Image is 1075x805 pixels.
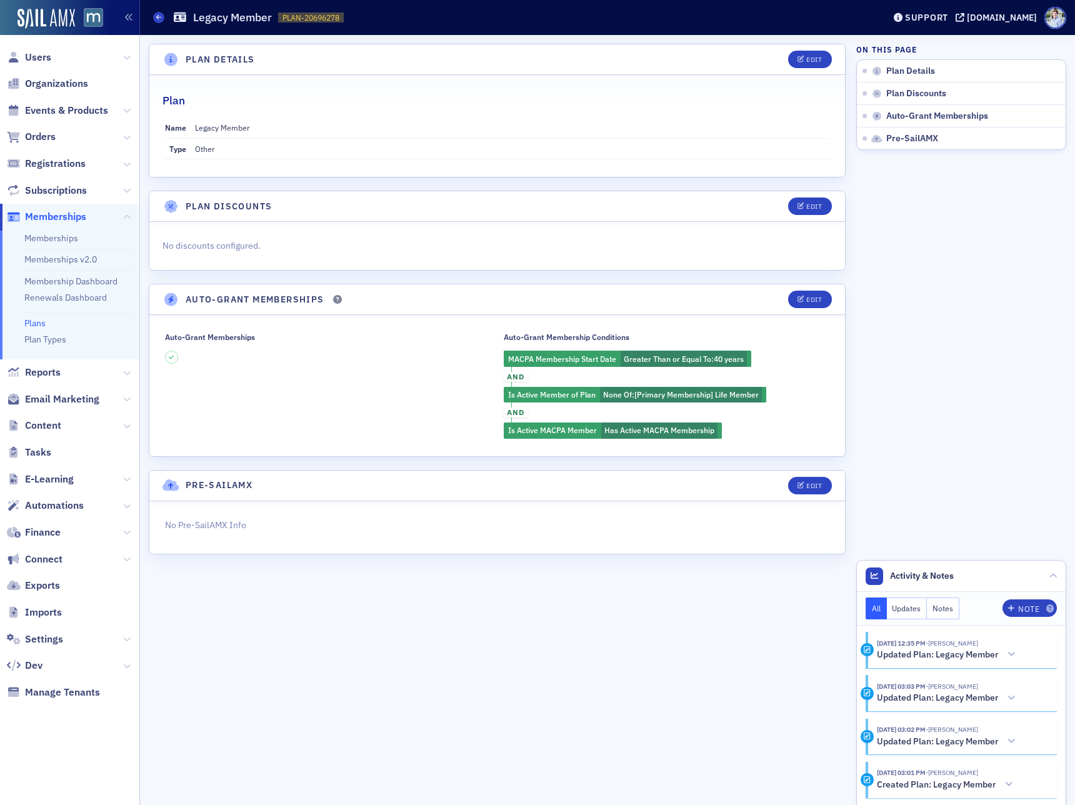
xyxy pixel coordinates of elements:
div: Auto-Grant Memberships [165,332,255,342]
dd: Legacy Member [195,117,830,137]
a: Manage Tenants [7,686,100,699]
a: Registrations [7,157,86,171]
button: Edit [788,51,831,68]
a: Email Marketing [7,392,99,406]
button: Notes [927,597,959,619]
a: View Homepage [75,8,103,29]
span: Plan Details [886,66,935,77]
span: Settings [25,632,63,646]
div: Activity [861,687,874,700]
div: Edit [806,203,822,210]
time: 10/7/2024 03:01 PM [877,768,926,777]
time: 10/7/2024 03:03 PM [877,682,926,691]
span: Manage Tenants [25,686,100,699]
span: Reports [25,366,61,379]
span: Finance [25,526,61,539]
a: Plans [24,317,46,329]
a: Exports [7,579,60,592]
div: Edit [806,296,822,303]
h5: Created Plan: Legacy Member [877,779,996,791]
a: Orders [7,130,56,144]
span: Registrations [25,157,86,171]
p: No discounts configured. [162,239,832,252]
div: Edit [806,482,822,489]
a: Content [7,419,61,432]
div: Note [1018,606,1039,612]
span: Activity & Notes [890,569,954,582]
h4: Auto-Grant Memberships [186,293,324,306]
button: Updates [887,597,927,619]
a: Memberships v2.0 [24,254,97,265]
span: PLAN-20696278 [282,12,339,23]
a: Events & Products [7,104,108,117]
button: Updated Plan: Legacy Member [877,735,1020,748]
div: Support [905,12,948,23]
span: Dev [25,659,42,672]
a: Membership Dashboard [24,276,117,287]
img: SailAMX [84,8,103,27]
span: Pre-SailAMX [886,133,938,144]
span: Connect [25,552,62,566]
span: Auto-Grant Memberships [886,111,988,122]
a: Plan Types [24,334,66,345]
span: Subscriptions [25,184,87,197]
a: Reports [7,366,61,379]
div: Auto-Grant Membership Conditions [504,332,629,342]
span: Exports [25,579,60,592]
h2: Plan [162,92,185,109]
button: Updated Plan: Legacy Member [877,648,1020,661]
button: Created Plan: Legacy Member [877,778,1017,791]
a: Connect [7,552,62,566]
a: Organizations [7,77,88,91]
h5: Updated Plan: Legacy Member [877,649,998,661]
a: Memberships [7,210,86,224]
h4: Pre-SailAMX [186,479,252,492]
span: Name [165,122,186,132]
span: Email Marketing [25,392,99,406]
button: Edit [788,477,831,494]
a: E-Learning [7,472,74,486]
span: Automations [25,499,84,512]
div: Activity [861,730,874,743]
button: All [866,597,887,619]
button: Note [1002,599,1057,617]
span: Luke Abell [926,682,978,691]
a: Finance [7,526,61,539]
span: Memberships [25,210,86,224]
span: Luke Abell [926,768,978,777]
h5: Updated Plan: Legacy Member [877,692,998,704]
div: Activity [861,643,874,656]
span: Profile [1044,7,1066,29]
h4: On this page [856,44,1066,55]
a: Imports [7,606,62,619]
dd: Other [195,139,830,159]
a: Users [7,51,51,64]
p: No Pre-SailAMX Info [165,519,830,532]
a: Tasks [7,446,51,459]
span: Users [25,51,51,64]
button: Edit [788,197,831,215]
span: Content [25,419,61,432]
div: Activity [861,773,874,786]
div: Edit [806,56,822,63]
h4: Plan Discounts [186,200,272,213]
h4: Plan Details [186,53,255,66]
div: [DOMAIN_NAME] [967,12,1037,23]
a: Memberships [24,232,78,244]
span: Type [169,144,186,154]
h5: Updated Plan: Legacy Member [877,736,998,747]
button: Edit [788,291,831,308]
a: SailAMX [17,9,75,29]
time: 10/9/2024 12:35 PM [877,639,926,647]
span: Luke Abell [926,725,978,734]
span: Luke Abell [926,639,978,647]
time: 10/7/2024 03:02 PM [877,725,926,734]
span: Tasks [25,446,51,459]
span: Imports [25,606,62,619]
button: [DOMAIN_NAME] [956,13,1041,22]
span: Organizations [25,77,88,91]
a: Renewals Dashboard [24,292,107,303]
span: E-Learning [25,472,74,486]
span: Plan Discounts [886,88,946,99]
a: Automations [7,499,84,512]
